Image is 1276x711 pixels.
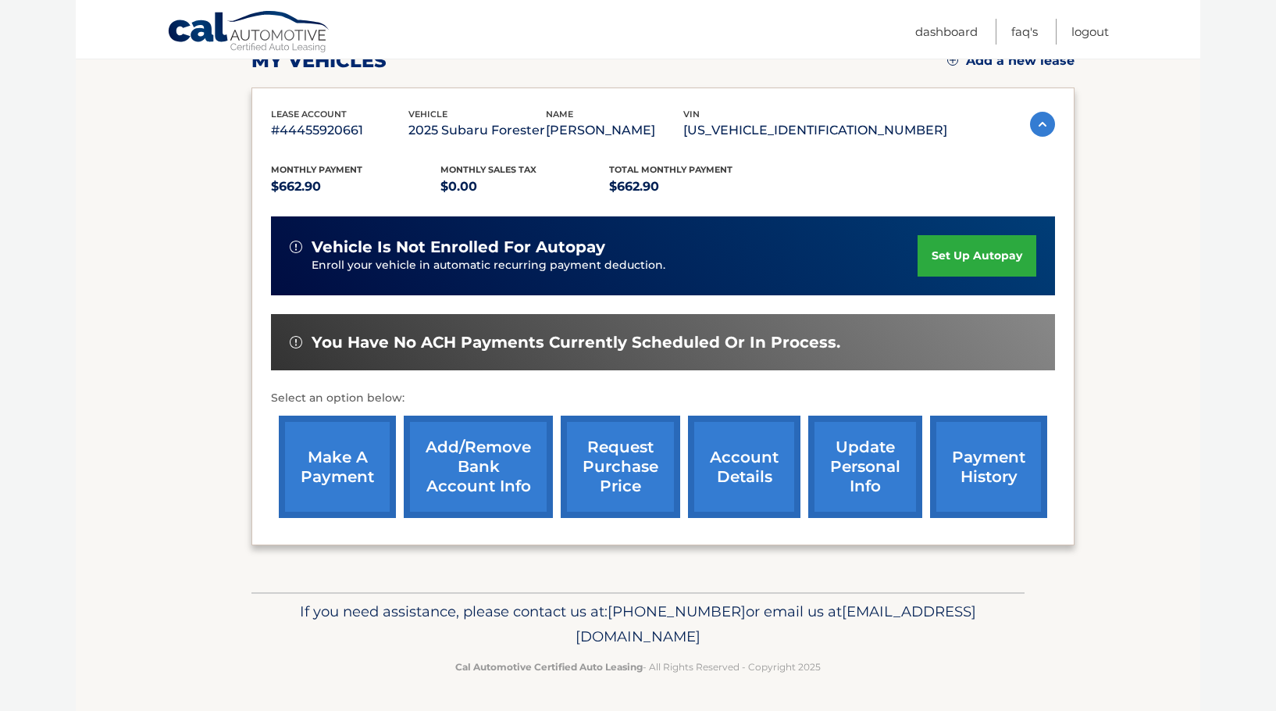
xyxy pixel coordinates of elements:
[576,602,976,645] span: [EMAIL_ADDRESS][DOMAIN_NAME]
[262,659,1014,675] p: - All Rights Reserved - Copyright 2025
[561,416,680,518] a: request purchase price
[312,333,840,352] span: You have no ACH payments currently scheduled or in process.
[271,389,1055,408] p: Select an option below:
[688,416,800,518] a: account details
[455,661,643,673] strong: Cal Automotive Certified Auto Leasing
[1071,19,1109,45] a: Logout
[609,164,732,175] span: Total Monthly Payment
[683,109,700,120] span: vin
[546,120,683,141] p: [PERSON_NAME]
[290,336,302,348] img: alert-white.svg
[408,109,447,120] span: vehicle
[271,120,408,141] p: #44455920661
[262,599,1014,649] p: If you need assistance, please contact us at: or email us at
[440,176,610,198] p: $0.00
[546,109,573,120] span: name
[251,49,387,73] h2: my vehicles
[947,53,1075,69] a: Add a new lease
[918,235,1036,277] a: set up autopay
[271,109,347,120] span: lease account
[915,19,978,45] a: Dashboard
[404,416,553,518] a: Add/Remove bank account info
[1030,112,1055,137] img: accordion-active.svg
[271,176,440,198] p: $662.90
[290,241,302,253] img: alert-white.svg
[947,55,958,66] img: add.svg
[930,416,1047,518] a: payment history
[440,164,536,175] span: Monthly sales Tax
[279,416,396,518] a: make a payment
[167,10,331,55] a: Cal Automotive
[1011,19,1038,45] a: FAQ's
[271,164,362,175] span: Monthly Payment
[683,120,947,141] p: [US_VEHICLE_IDENTIFICATION_NUMBER]
[312,257,918,274] p: Enroll your vehicle in automatic recurring payment deduction.
[608,602,746,620] span: [PHONE_NUMBER]
[609,176,779,198] p: $662.90
[408,120,546,141] p: 2025 Subaru Forester
[312,238,605,257] span: vehicle is not enrolled for autopay
[808,416,922,518] a: update personal info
